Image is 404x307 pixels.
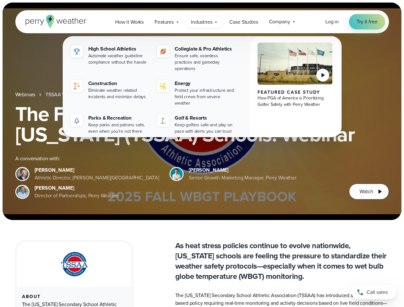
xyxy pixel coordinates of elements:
div: [PERSON_NAME] [35,184,119,192]
span: Company [269,18,290,26]
img: PGA of America, Frisco Campus [257,43,333,85]
img: golf-iconV2.svg [159,117,167,124]
img: construction perry weather [73,82,81,90]
span: How it Works [115,18,144,26]
a: Collegiate & Pro Athletics Ensure safe, seamless practices and gameday operations [154,43,238,75]
span: Try it free [357,18,377,26]
a: Try it free [349,14,385,29]
div: Collegiate & Pro Athletics [175,45,236,53]
div: How PGA of America is Prioritizing Golfer Safety with Perry Weather [257,95,333,108]
a: Golf & Resorts Keep golfers safe and play on pace with alerts you can trust [154,112,238,137]
div: Keep parks and patrons safe, even when you're not there [88,122,149,135]
span: Industries [191,18,212,26]
img: Spencer Patton, Perry Weather [170,168,183,180]
img: energy-icon@2x-1.svg [159,82,167,90]
a: Call sales [352,285,396,299]
a: Energy Protect your infrastructure and field crews from severe weather [154,77,238,109]
a: Parks & Recreation Keep parks and patrons safe, even when you're not there [68,112,152,137]
div: Parks & Recreation [88,114,149,122]
a: Webinars [15,91,36,98]
div: About [22,294,126,299]
a: Case Studies [224,15,263,28]
img: TSSAA-Tennessee-Secondary-School-Athletic-Association.svg [53,250,96,279]
p: As heat stress policies continue to evolve nationwide, [US_STATE] schools are feeling the pressur... [175,240,389,281]
span: Watch [360,188,373,195]
div: Senior Growth Marketing Manager, Perry Weather [189,174,297,182]
img: Jeff Wood [16,186,28,198]
div: Energy [175,80,236,87]
a: TSSAA WBGT Fall Playbook [45,91,106,98]
div: Keep golfers safe and play on pace with alerts you can trust [175,122,236,135]
h1: The Fall WBGT Playbook for [US_STATE] (TSSAA) Schools: Webinar [15,104,389,145]
div: Athletic Director, [PERSON_NAME][GEOGRAPHIC_DATA] [35,174,160,182]
img: parks-icon-grey.svg [73,117,81,124]
div: [PERSON_NAME] [35,166,160,174]
span: Call sales [367,288,388,296]
a: PGA of America, Frisco Campus Featured Case Study How PGA of America is Prioritizing Golfer Safet... [250,37,340,142]
div: [PERSON_NAME] [189,166,297,174]
a: High School Athletics Automate weather guideline compliance without the hassle [68,43,152,68]
div: Golf & Resorts [175,114,236,122]
a: construction perry weather Construction Eliminate weather related incidents and minimize delays [68,77,152,103]
div: Automate weather guideline compliance without the hassle [88,53,149,66]
div: Protect your infrastructure and field crews from severe weather [175,87,236,106]
img: highschool-icon.svg [73,48,81,55]
img: proathletics-icon@2x-1.svg [159,48,167,55]
span: Case Studies [229,18,258,26]
div: High School Athletics [88,45,149,53]
div: Featured Case Study [257,90,333,95]
img: Brian Wyatt [16,168,28,180]
div: Ensure safe, seamless practices and gameday operations [175,53,236,72]
span: Features [154,18,174,26]
a: Log in [325,18,339,26]
div: A conversation with: [15,155,339,162]
span: Log in [325,18,339,25]
div: Director of Partnerships, Perry Weather [35,192,119,200]
div: Construction [88,80,149,87]
nav: Breadcrumb [15,91,389,98]
a: How it Works [110,15,149,28]
button: Watch [349,184,389,200]
div: Eliminate weather related incidents and minimize delays [88,87,149,100]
